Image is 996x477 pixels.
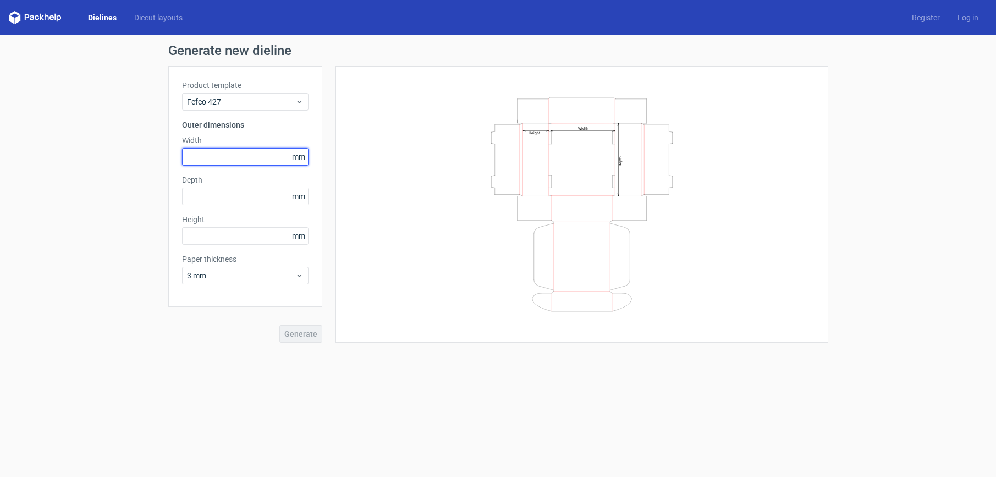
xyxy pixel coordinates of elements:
h1: Generate new dieline [168,44,828,57]
a: Dielines [79,12,125,23]
label: Depth [182,174,309,185]
text: Depth [618,156,623,166]
span: mm [289,228,308,244]
a: Register [903,12,949,23]
h3: Outer dimensions [182,119,309,130]
text: Width [578,125,588,130]
label: Paper thickness [182,254,309,265]
span: mm [289,188,308,205]
text: Height [529,130,540,135]
span: Fefco 427 [187,96,295,107]
a: Diecut layouts [125,12,191,23]
label: Height [182,214,309,225]
span: mm [289,149,308,165]
label: Width [182,135,309,146]
label: Product template [182,80,309,91]
a: Log in [949,12,987,23]
span: 3 mm [187,270,295,281]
